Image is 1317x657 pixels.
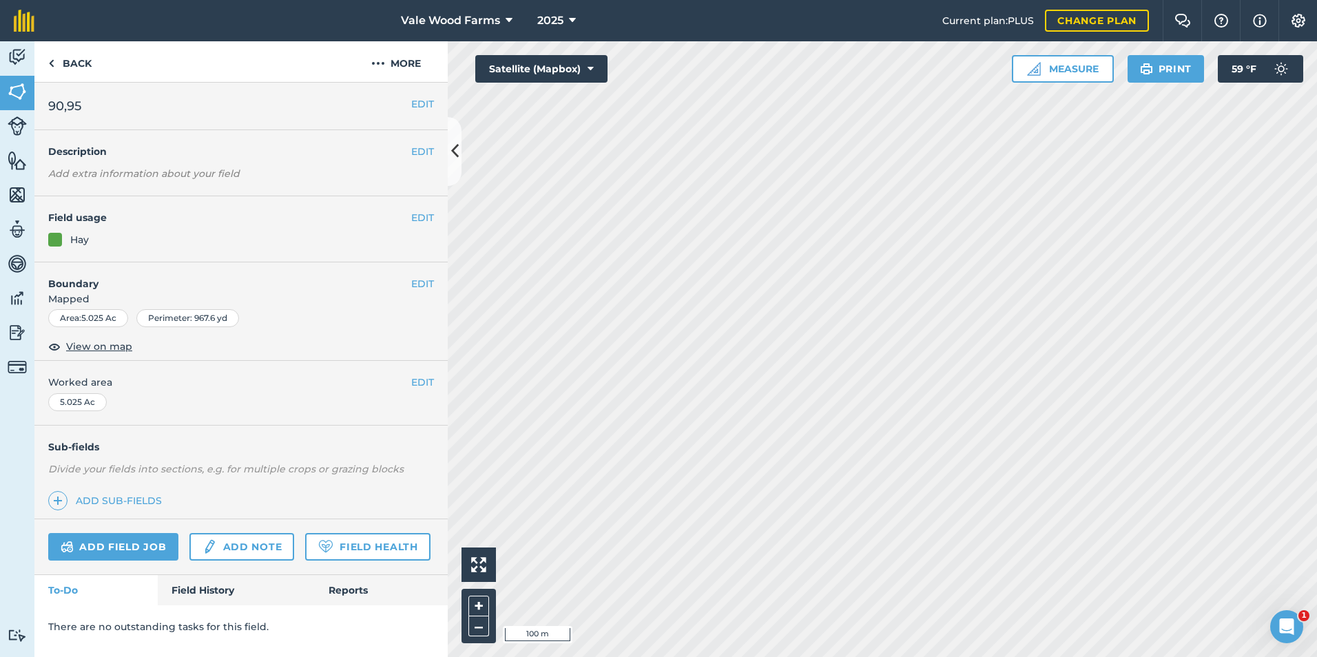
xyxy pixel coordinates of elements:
[53,492,63,509] img: svg+xml;base64,PHN2ZyB4bWxucz0iaHR0cDovL3d3dy53My5vcmcvMjAwMC9zdmciIHdpZHRoPSIxNCIgaGVpZ2h0PSIyNC...
[8,47,27,67] img: svg+xml;base64,PD94bWwgdmVyc2lvbj0iMS4wIiBlbmNvZGluZz0idXRmLTgiPz4KPCEtLSBHZW5lcmF0b3I6IEFkb2JlIE...
[14,10,34,32] img: fieldmargin Logo
[34,262,411,291] h4: Boundary
[8,81,27,102] img: svg+xml;base64,PHN2ZyB4bWxucz0iaHR0cDovL3d3dy53My5vcmcvMjAwMC9zdmciIHdpZHRoPSI1NiIgaGVpZ2h0PSI2MC...
[942,13,1034,28] span: Current plan : PLUS
[48,393,107,411] div: 5.025 Ac
[1045,10,1149,32] a: Change plan
[537,12,563,29] span: 2025
[471,557,486,572] img: Four arrows, one pointing top left, one top right, one bottom right and the last bottom left
[411,96,434,112] button: EDIT
[8,219,27,240] img: svg+xml;base64,PD94bWwgdmVyc2lvbj0iMS4wIiBlbmNvZGluZz0idXRmLTgiPz4KPCEtLSBHZW5lcmF0b3I6IEFkb2JlIE...
[8,357,27,377] img: svg+xml;base64,PD94bWwgdmVyc2lvbj0iMS4wIiBlbmNvZGluZz0idXRmLTgiPz4KPCEtLSBHZW5lcmF0b3I6IEFkb2JlIE...
[8,288,27,309] img: svg+xml;base64,PD94bWwgdmVyc2lvbj0iMS4wIiBlbmNvZGluZz0idXRmLTgiPz4KPCEtLSBHZW5lcmF0b3I6IEFkb2JlIE...
[1027,62,1041,76] img: Ruler icon
[34,41,105,82] a: Back
[1213,14,1230,28] img: A question mark icon
[1174,14,1191,28] img: Two speech bubbles overlapping with the left bubble in the forefront
[70,232,89,247] div: Hay
[8,629,27,642] img: svg+xml;base64,PD94bWwgdmVyc2lvbj0iMS4wIiBlbmNvZGluZz0idXRmLTgiPz4KPCEtLSBHZW5lcmF0b3I6IEFkb2JlIE...
[1128,55,1205,83] button: Print
[401,12,500,29] span: Vale Wood Farms
[411,144,434,159] button: EDIT
[411,375,434,390] button: EDIT
[475,55,608,83] button: Satellite (Mapbox)
[48,210,411,225] h4: Field usage
[48,309,128,327] div: Area : 5.025 Ac
[1270,610,1303,643] iframe: Intercom live chat
[48,619,434,634] p: There are no outstanding tasks for this field.
[48,338,61,355] img: svg+xml;base64,PHN2ZyB4bWxucz0iaHR0cDovL3d3dy53My5vcmcvMjAwMC9zdmciIHdpZHRoPSIxOCIgaGVpZ2h0PSIyNC...
[48,96,81,116] span: 90,95
[305,533,430,561] a: Field Health
[136,309,239,327] div: Perimeter : 967.6 yd
[48,55,54,72] img: svg+xml;base64,PHN2ZyB4bWxucz0iaHR0cDovL3d3dy53My5vcmcvMjAwMC9zdmciIHdpZHRoPSI5IiBoZWlnaHQ9IjI0Ii...
[66,339,132,354] span: View on map
[468,616,489,636] button: –
[34,575,158,605] a: To-Do
[371,55,385,72] img: svg+xml;base64,PHN2ZyB4bWxucz0iaHR0cDovL3d3dy53My5vcmcvMjAwMC9zdmciIHdpZHRoPSIyMCIgaGVpZ2h0PSIyNC...
[8,322,27,343] img: svg+xml;base64,PD94bWwgdmVyc2lvbj0iMS4wIiBlbmNvZGluZz0idXRmLTgiPz4KPCEtLSBHZW5lcmF0b3I6IEFkb2JlIE...
[48,491,167,510] a: Add sub-fields
[1253,12,1267,29] img: svg+xml;base64,PHN2ZyB4bWxucz0iaHR0cDovL3d3dy53My5vcmcvMjAwMC9zdmciIHdpZHRoPSIxNyIgaGVpZ2h0PSIxNy...
[315,575,448,605] a: Reports
[48,144,434,159] h4: Description
[1218,55,1303,83] button: 59 °F
[344,41,448,82] button: More
[48,167,240,180] em: Add extra information about your field
[1232,55,1256,83] span: 59 ° F
[158,575,314,605] a: Field History
[34,439,448,455] h4: Sub-fields
[61,539,74,555] img: svg+xml;base64,PD94bWwgdmVyc2lvbj0iMS4wIiBlbmNvZGluZz0idXRmLTgiPz4KPCEtLSBHZW5lcmF0b3I6IEFkb2JlIE...
[1140,61,1153,77] img: svg+xml;base64,PHN2ZyB4bWxucz0iaHR0cDovL3d3dy53My5vcmcvMjAwMC9zdmciIHdpZHRoPSIxOSIgaGVpZ2h0PSIyNC...
[48,463,404,475] em: Divide your fields into sections, e.g. for multiple crops or grazing blocks
[468,596,489,616] button: +
[1290,14,1307,28] img: A cog icon
[1012,55,1114,83] button: Measure
[48,375,434,390] span: Worked area
[8,116,27,136] img: svg+xml;base64,PD94bWwgdmVyc2lvbj0iMS4wIiBlbmNvZGluZz0idXRmLTgiPz4KPCEtLSBHZW5lcmF0b3I6IEFkb2JlIE...
[1298,610,1309,621] span: 1
[202,539,217,555] img: svg+xml;base64,PD94bWwgdmVyc2lvbj0iMS4wIiBlbmNvZGluZz0idXRmLTgiPz4KPCEtLSBHZW5lcmF0b3I6IEFkb2JlIE...
[8,253,27,274] img: svg+xml;base64,PD94bWwgdmVyc2lvbj0iMS4wIiBlbmNvZGluZz0idXRmLTgiPz4KPCEtLSBHZW5lcmF0b3I6IEFkb2JlIE...
[34,291,448,306] span: Mapped
[1267,55,1295,83] img: svg+xml;base64,PD94bWwgdmVyc2lvbj0iMS4wIiBlbmNvZGluZz0idXRmLTgiPz4KPCEtLSBHZW5lcmF0b3I6IEFkb2JlIE...
[411,210,434,225] button: EDIT
[48,338,132,355] button: View on map
[411,276,434,291] button: EDIT
[8,185,27,205] img: svg+xml;base64,PHN2ZyB4bWxucz0iaHR0cDovL3d3dy53My5vcmcvMjAwMC9zdmciIHdpZHRoPSI1NiIgaGVpZ2h0PSI2MC...
[48,533,178,561] a: Add field job
[189,533,294,561] a: Add note
[8,150,27,171] img: svg+xml;base64,PHN2ZyB4bWxucz0iaHR0cDovL3d3dy53My5vcmcvMjAwMC9zdmciIHdpZHRoPSI1NiIgaGVpZ2h0PSI2MC...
